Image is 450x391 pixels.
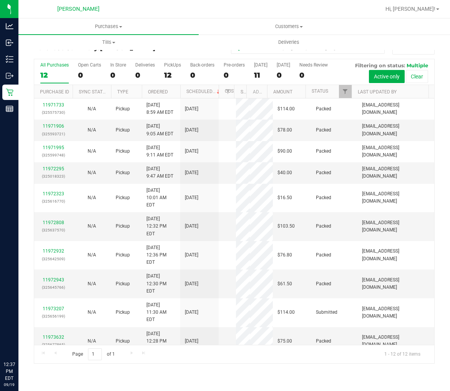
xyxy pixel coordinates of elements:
[39,313,68,320] p: (325656199)
[277,194,292,201] span: $16.50
[273,89,292,95] a: Amount
[254,71,267,80] div: 11
[378,348,427,360] span: 1 - 12 of 12 items
[116,126,130,134] span: Pickup
[277,251,292,259] span: $76.80
[185,309,198,316] span: [DATE]
[39,226,68,234] p: (325637570)
[43,277,64,283] a: 11972943
[362,101,430,116] span: [EMAIL_ADDRESS][DOMAIN_NAME]
[312,88,328,94] a: Status
[43,220,64,225] a: 11972808
[88,169,96,176] button: N/A
[39,151,68,159] p: (325599748)
[407,62,428,68] span: Multiple
[146,215,176,238] span: [DATE] 12:32 PM EDT
[254,62,267,68] div: [DATE]
[362,276,430,291] span: [EMAIL_ADDRESS][DOMAIN_NAME]
[43,123,64,129] a: 11971906
[88,338,96,344] span: Not Applicable
[79,89,108,95] a: Sync Status
[185,338,198,345] span: [DATE]
[39,198,68,205] p: (325616770)
[362,219,430,234] span: [EMAIL_ADDRESS][DOMAIN_NAME]
[88,194,96,201] button: N/A
[88,223,96,229] span: Not Applicable
[135,62,155,68] div: Deliveries
[88,170,96,175] span: Not Applicable
[116,309,130,316] span: Pickup
[78,62,101,68] div: Open Carts
[339,85,352,98] a: Filter
[135,71,155,80] div: 0
[277,309,295,316] span: $114.00
[39,109,68,116] p: (325575730)
[277,169,292,176] span: $40.00
[34,45,168,52] h3: Purchase Summary:
[39,284,68,291] p: (325645766)
[277,338,292,345] span: $75.00
[185,223,198,230] span: [DATE]
[116,105,130,113] span: Pickup
[316,309,337,316] span: Submitted
[185,194,198,201] span: [DATE]
[116,194,130,201] span: Pickup
[224,71,245,80] div: 0
[116,148,130,155] span: Pickup
[88,309,96,315] span: Not Applicable
[316,338,331,345] span: Packed
[43,248,64,254] a: 11972932
[116,338,130,345] span: Pickup
[277,71,290,80] div: 0
[186,89,221,94] a: Scheduled
[43,334,64,340] a: 11973632
[6,105,13,113] inline-svg: Reports
[316,251,331,259] span: Packed
[39,130,68,138] p: (325593721)
[148,89,168,95] a: Ordered
[406,70,428,83] button: Clear
[277,280,292,288] span: $61.50
[316,280,331,288] span: Packed
[146,187,176,209] span: [DATE] 10:01 AM EDT
[190,71,214,80] div: 0
[185,126,198,134] span: [DATE]
[224,62,245,68] div: Pre-orders
[88,280,96,288] button: N/A
[316,105,331,113] span: Packed
[199,18,379,35] a: Customers
[18,23,199,30] span: Purchases
[43,166,64,171] a: 11972295
[6,88,13,96] inline-svg: Retail
[43,102,64,108] a: 11971733
[88,309,96,316] button: N/A
[362,248,430,262] span: [EMAIL_ADDRESS][DOMAIN_NAME]
[355,62,405,68] span: Filtering on status:
[241,89,281,95] a: State Registry ID
[185,148,198,155] span: [DATE]
[146,273,176,295] span: [DATE] 12:30 PM EDT
[316,169,331,176] span: Packed
[88,281,96,286] span: Not Applicable
[88,348,102,360] input: 1
[190,62,214,68] div: Back-orders
[39,173,68,180] p: (325018323)
[362,123,430,137] span: [EMAIL_ADDRESS][DOMAIN_NAME]
[88,223,96,230] button: N/A
[316,223,331,230] span: Packed
[3,361,15,382] p: 12:37 PM EDT
[146,244,176,266] span: [DATE] 12:36 PM EDT
[18,34,199,50] a: Tills
[18,18,199,35] a: Purchases
[146,123,173,137] span: [DATE] 9:05 AM EDT
[185,251,198,259] span: [DATE]
[221,85,234,98] a: Filter
[66,348,121,360] span: Page of 1
[362,144,430,159] span: [EMAIL_ADDRESS][DOMAIN_NAME]
[164,71,181,80] div: 12
[3,382,15,388] p: 09/19
[316,148,331,155] span: Packed
[57,6,100,12] span: [PERSON_NAME]
[277,223,295,230] span: $103.50
[88,126,96,134] button: N/A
